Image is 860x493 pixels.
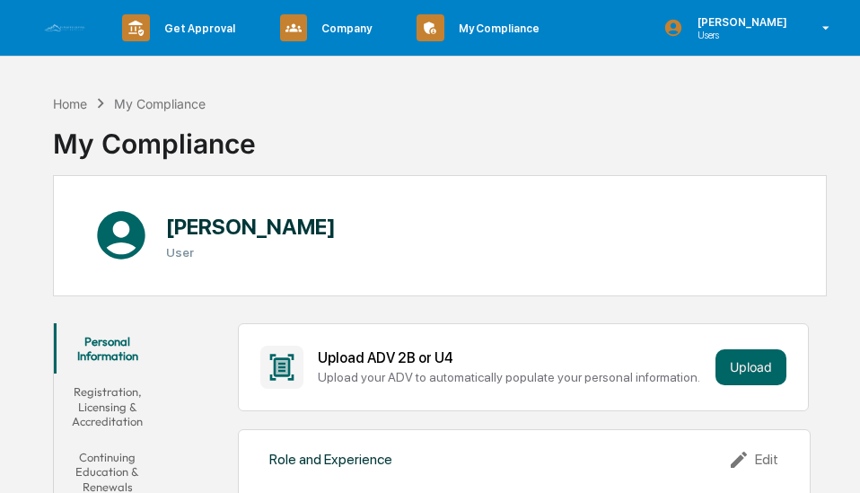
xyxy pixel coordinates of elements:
div: Upload your ADV to automatically populate your personal information. [318,370,708,384]
div: Upload ADV 2B or U4 [318,349,708,366]
button: Upload [715,349,786,385]
p: Users [683,29,796,41]
p: Company [307,22,381,35]
div: My Compliance [53,113,256,160]
p: [PERSON_NAME] [683,15,796,29]
img: logo [43,23,86,33]
h1: [PERSON_NAME] [166,214,336,240]
div: My Compliance [114,96,206,111]
p: Get Approval [150,22,244,35]
button: Personal Information [54,323,162,374]
h3: User [166,245,336,260]
div: Home [53,96,87,111]
div: Role and Experience [269,451,392,468]
p: My Compliance [444,22,548,35]
button: Registration, Licensing & Accreditation [54,374,162,439]
div: Edit [728,449,778,471]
